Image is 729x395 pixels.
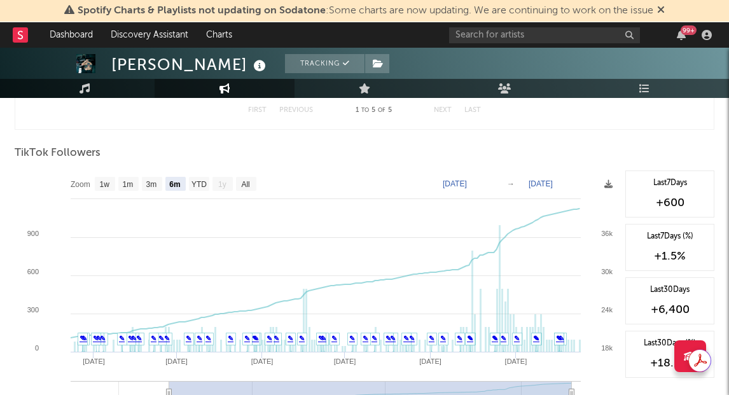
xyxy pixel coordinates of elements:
span: Dismiss [657,6,665,16]
a: ✎ [299,335,305,342]
a: Discovery Assistant [102,22,197,48]
a: ✎ [429,335,434,342]
span: to [361,107,369,113]
button: Previous [279,107,313,114]
div: +600 [632,195,707,211]
a: ✎ [228,335,233,342]
div: Last 30 Days [632,284,707,296]
text: 1m [123,180,134,189]
a: Dashboard [41,22,102,48]
text: [DATE] [251,357,274,365]
button: First [248,107,267,114]
a: ✎ [100,335,106,342]
a: ✎ [349,335,355,342]
a: ✎ [457,335,462,342]
a: ✎ [385,335,391,342]
span: : Some charts are now updating. We are continuing to work on the issue [78,6,653,16]
a: ✎ [363,335,368,342]
a: ✎ [128,335,134,342]
text: [DATE] [443,179,467,188]
text: 0 [35,344,39,352]
text: All [241,180,249,189]
input: Search for artists [449,27,640,43]
a: ✎ [556,335,562,342]
a: ✎ [186,335,191,342]
span: Spotify Charts & Playlists not updating on Sodatone [78,6,326,16]
text: → [507,179,515,188]
span: of [378,107,385,113]
a: ✎ [267,335,272,342]
a: ✎ [96,335,102,342]
div: Last 7 Days (%) [632,231,707,242]
a: ✎ [119,335,125,342]
text: 24k [601,306,613,314]
a: ✎ [288,335,293,342]
text: 18k [601,344,613,352]
text: [DATE] [334,357,356,365]
a: ✎ [390,335,396,342]
a: ✎ [131,335,137,342]
text: [DATE] [529,179,553,188]
a: ✎ [244,335,250,342]
text: 1w [100,180,110,189]
a: ✎ [501,335,506,342]
text: [DATE] [505,357,527,365]
text: 30k [601,268,613,275]
a: ✎ [136,335,142,342]
div: 1 5 5 [338,103,408,118]
div: 99 + [681,25,697,35]
a: ✎ [467,335,473,342]
div: [PERSON_NAME] [111,54,269,75]
button: Next [434,107,452,114]
a: ✎ [164,335,170,342]
button: Last [464,107,481,114]
text: [DATE] [83,357,105,365]
text: 300 [27,306,39,314]
div: Last 7 Days [632,177,707,189]
a: ✎ [80,335,85,342]
text: 3m [146,180,157,189]
a: ✎ [197,335,202,342]
text: [DATE] [419,357,441,365]
div: Last 30 Days (%) [632,338,707,349]
div: +1.5 % [632,249,707,264]
a: ✎ [492,335,497,342]
a: ✎ [514,335,520,342]
a: Charts [197,22,241,48]
text: 900 [27,230,39,237]
button: 99+ [677,30,686,40]
a: ✎ [93,335,99,342]
div: +6,400 [632,302,707,317]
a: ✎ [151,335,156,342]
a: ✎ [205,335,211,342]
text: [DATE] [165,357,188,365]
div: +18.8 % [632,356,707,371]
a: ✎ [371,335,377,342]
text: 36k [601,230,613,237]
text: Zoom [71,180,90,189]
span: TikTok Followers [15,146,101,161]
text: 600 [27,268,39,275]
text: YTD [191,180,207,189]
a: ✎ [331,335,337,342]
a: ✎ [274,335,279,342]
a: ✎ [318,335,324,342]
a: ✎ [533,335,539,342]
a: ✎ [158,335,164,342]
a: ✎ [252,335,258,342]
a: ✎ [409,335,415,342]
text: 6m [169,180,180,189]
button: Tracking [285,54,364,73]
a: ✎ [403,335,409,342]
a: ✎ [440,335,446,342]
text: 1y [218,180,226,189]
